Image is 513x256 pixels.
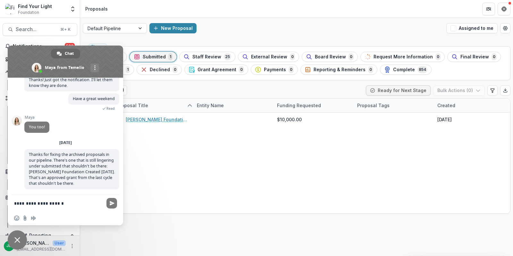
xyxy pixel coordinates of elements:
img: Find Your Light [5,4,15,14]
button: Open Documents [3,166,77,177]
button: Submitted1 [130,52,177,62]
span: Foundation [18,10,39,15]
div: Entity Name [193,98,273,112]
p: User [53,240,66,246]
span: Notifications [13,44,65,49]
span: Chat [65,49,74,58]
span: Payments [264,67,286,73]
span: 0 [172,66,178,73]
button: Open entity switcher [68,3,77,15]
div: Proposal Tags [353,102,393,109]
span: Stages [91,44,105,49]
div: Created [433,102,459,109]
span: 25 [224,53,231,60]
span: You too! [29,124,45,130]
button: Open Data & Reporting [3,230,77,241]
div: Funding Requested [273,98,353,112]
button: Declined0 [137,64,182,75]
button: Notifications503 [3,41,77,51]
div: Proposal Tags [353,98,433,112]
span: Grant Agreement [198,67,236,73]
button: Get Help [498,3,510,15]
div: Proposals [85,5,108,12]
a: Dashboard [3,54,77,64]
span: 503 [65,43,75,49]
span: 854 [417,66,427,73]
span: Audio message [31,216,36,221]
button: Final Review0 [447,52,501,62]
button: New Proposal [149,23,197,33]
button: Reporting & Reminders0 [300,64,377,75]
button: Open Contacts [3,192,77,203]
span: Thanks! Just got the notification. I'll let them know they are done. [29,77,113,88]
span: Search... [16,26,56,32]
span: 0 [290,53,295,60]
button: Open Activity [3,67,77,77]
span: 1 [168,53,172,60]
p: [EMAIL_ADDRESS][DOMAIN_NAME] [17,246,66,252]
span: 0 [239,66,244,73]
span: 0 [349,53,354,60]
button: External Review0 [238,52,299,62]
button: More [68,242,76,250]
span: Request More Information [374,54,433,60]
span: 1 [126,66,130,73]
span: 0 [492,53,497,60]
button: Search... [3,23,77,36]
button: Grant Agreement0 [184,64,248,75]
button: Edit table settings [487,85,498,96]
svg: sorted ascending [187,103,192,108]
span: Final Review [460,54,489,60]
span: Send a file [22,216,28,221]
textarea: Compose your message... [14,195,104,211]
span: Maya [24,115,49,120]
button: Open Workflows [3,93,77,103]
div: ⌘ + K [59,26,72,33]
button: Complete854 [380,64,432,75]
div: Proposal Title [113,98,193,112]
button: Request More Information0 [360,52,445,62]
span: Data & Reporting [13,233,67,238]
span: 0 [289,66,294,73]
button: Export table data [500,85,510,96]
span: Have a great weekend [73,96,115,101]
button: Staff Review25 [179,52,235,62]
div: Funding Requested [273,102,325,109]
p: [PERSON_NAME] [17,240,50,246]
span: Reporting & Reminders [314,67,366,73]
div: Jeffrey Dollinger [6,244,12,248]
div: [DATE] [437,116,452,123]
span: Submitted [143,54,166,60]
span: Read [106,106,115,111]
span: External Review [251,54,287,60]
button: Partners [482,3,495,15]
button: Payments0 [251,64,298,75]
span: Thanks for fixing the archived proposals in our pipeline. There's one that is still lingering und... [29,152,115,186]
button: Bulk Actions (0) [433,85,485,96]
span: 0 [435,53,441,60]
div: [DATE] [59,141,72,145]
a: [PERSON_NAME] Foundation - 2024 - FYL General Grant Application [126,116,189,123]
span: $10,000.00 [277,116,302,123]
span: Staff Review [192,54,221,60]
span: Declined [150,67,170,73]
span: Insert an emoji [14,216,19,221]
div: Find Your Light [18,3,52,10]
button: Board Review0 [302,52,358,62]
div: Entity Name [193,102,228,109]
span: Complete [393,67,415,73]
div: Proposal Title [113,102,152,109]
span: 0 [368,66,373,73]
button: Open table manager [500,23,510,33]
button: Ready for Next Stage [366,85,431,96]
span: Send [106,198,117,209]
nav: breadcrumb [83,4,110,13]
button: Assigned to me [446,23,498,33]
span: Board Review [315,54,346,60]
a: Chat [51,49,80,58]
a: Close chat [8,230,27,250]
